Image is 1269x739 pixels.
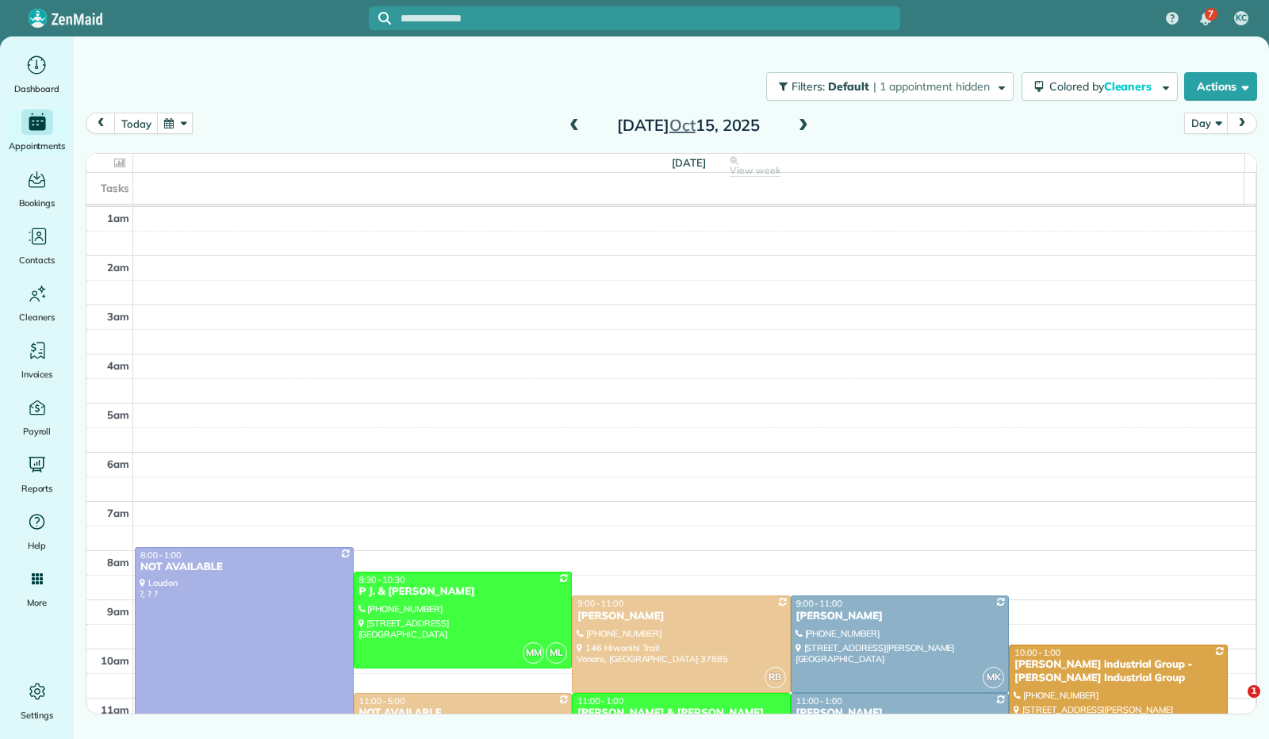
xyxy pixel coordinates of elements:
[672,156,706,169] span: [DATE]
[1215,685,1253,723] iframe: Intercom live chat
[114,113,158,134] button: today
[730,164,780,177] span: View week
[1184,72,1257,101] button: Actions
[577,598,623,609] span: 9:00 - 11:00
[523,642,544,664] span: MM
[107,408,129,421] span: 5am
[1236,12,1247,25] span: KC
[766,72,1014,101] button: Filters: Default | 1 appointment hidden
[1104,79,1155,94] span: Cleaners
[873,79,990,94] span: | 1 appointment hidden
[1014,658,1223,685] div: [PERSON_NAME] industrial Group - [PERSON_NAME] Industrial Group
[14,81,59,97] span: Dashboard
[6,452,67,496] a: Reports
[758,72,1014,101] a: Filters: Default | 1 appointment hidden
[577,706,786,720] div: [PERSON_NAME] & [PERSON_NAME]
[107,556,129,569] span: 8am
[6,109,67,154] a: Appointments
[19,195,56,211] span: Bookings
[21,707,54,723] span: Settings
[6,338,67,382] a: Invoices
[28,538,47,553] span: Help
[792,79,825,94] span: Filters:
[765,667,786,688] span: RB
[1049,79,1157,94] span: Colored by
[369,12,391,25] button: Focus search
[86,113,116,134] button: prev
[101,182,129,194] span: Tasks
[21,366,53,382] span: Invoices
[358,706,568,720] div: NOT AVAILABLE
[983,667,1004,688] span: MK
[23,423,52,439] span: Payroll
[107,359,129,372] span: 4am
[358,585,568,599] div: P J. & [PERSON_NAME]
[140,549,182,561] span: 8:00 - 1:00
[9,138,66,154] span: Appointments
[6,395,67,439] a: Payroll
[669,115,696,135] span: Oct
[359,695,405,706] span: 11:00 - 5:00
[107,458,129,470] span: 6am
[1022,72,1178,101] button: Colored byCleaners
[577,610,786,623] div: [PERSON_NAME]
[101,654,129,667] span: 10am
[359,574,405,585] span: 8:30 - 10:30
[6,281,67,325] a: Cleaners
[27,595,47,611] span: More
[6,509,67,553] a: Help
[6,679,67,723] a: Settings
[107,310,129,323] span: 3am
[796,598,842,609] span: 9:00 - 11:00
[107,212,129,224] span: 1am
[546,642,567,664] span: ML
[19,309,55,325] span: Cleaners
[107,261,129,274] span: 2am
[796,610,1005,623] div: [PERSON_NAME]
[140,561,349,574] div: NOT AVAILABLE
[796,695,842,706] span: 11:00 - 1:00
[21,481,53,496] span: Reports
[1189,2,1222,36] div: 7 unread notifications
[828,79,870,94] span: Default
[1014,647,1060,658] span: 10:00 - 1:00
[6,224,67,268] a: Contacts
[796,706,1005,720] div: [PERSON_NAME]
[1227,113,1257,134] button: next
[1184,113,1228,134] button: Day
[378,12,391,25] svg: Focus search
[107,507,129,519] span: 7am
[6,52,67,97] a: Dashboard
[577,695,623,706] span: 11:00 - 1:00
[1248,685,1260,698] span: 1
[107,605,129,618] span: 9am
[101,703,129,716] span: 11am
[6,167,67,211] a: Bookings
[589,117,788,134] h2: [DATE] 15, 2025
[19,252,55,268] span: Contacts
[1208,8,1213,21] span: 7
